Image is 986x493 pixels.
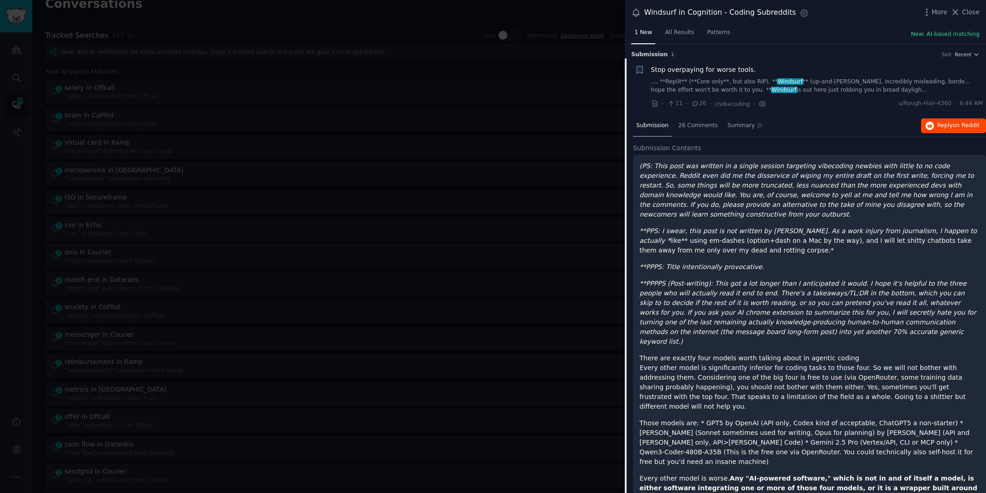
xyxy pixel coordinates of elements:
[640,353,980,363] h2: There are exactly four models worth talking about in agentic coding
[631,25,655,44] a: 1 New
[634,29,652,37] span: 1 New
[633,143,701,153] span: Submission Contents
[691,100,706,108] span: 26
[704,25,734,44] a: Patterns
[771,87,798,93] span: Windsurf
[671,52,674,57] span: 1
[636,122,669,130] span: Submission
[640,418,980,467] p: Those models are: * GPT5 by OpenAI (API only, Codex kind of acceptable, ChatGPT5 a non-starter) *...
[667,100,682,108] span: 11
[662,263,764,270] em: : Title intentionally provocative.
[953,122,980,129] span: on Reddit
[710,99,711,109] span: ·
[631,51,668,59] span: Submission
[662,25,697,44] a: All Results
[644,7,796,18] div: Windsurf in Cognition - Coding Subreddits
[937,122,980,130] span: Reply
[728,122,755,130] span: Summary
[777,78,804,85] span: Windsurf
[753,99,755,109] span: ·
[955,51,971,58] span: Recent
[942,51,952,58] div: Sort
[640,280,711,287] em: **PPPPS (Post-writing)
[960,100,983,108] span: 6:44 AM
[962,7,980,17] span: Close
[951,7,980,17] button: Close
[640,227,977,244] em: : I swear, this post is not written by [PERSON_NAME]. As a work injury from journalism, I happen ...
[640,162,974,218] em: : This post was written in a single session targeting vibecoding newbies with little to no code e...
[715,101,750,107] span: r/vibecoding
[640,226,980,255] p: like** using em-dashes (option+dash on a Mac by the way), and I will let shitty chatbots take the...
[898,100,951,108] span: u/Rough-Hair-4360
[665,29,694,37] span: All Results
[640,280,976,345] em: : This got a lot longer than I anticipated it would. I hope it's helpful to the three people who ...
[707,29,730,37] span: Patterns
[932,7,948,17] span: More
[642,162,650,170] em: PS
[651,78,983,94] a: ..., **Replit** (**Core only**, but also RIP), **Windsurf** (up-and-[PERSON_NAME], incredibly mis...
[640,162,642,170] em: (
[640,363,980,411] p: Every other model is significantly inferior for coding tasks to those four. So we will not bother...
[911,30,980,39] button: New: AI-based matching
[686,99,688,109] span: ·
[955,100,957,108] span: ·
[922,7,948,17] button: More
[662,99,664,109] span: ·
[678,122,718,130] span: 26 Comments
[955,51,980,58] button: Recent
[921,118,986,133] button: Replyon Reddit
[651,65,756,75] a: Stop overpaying for worse tools.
